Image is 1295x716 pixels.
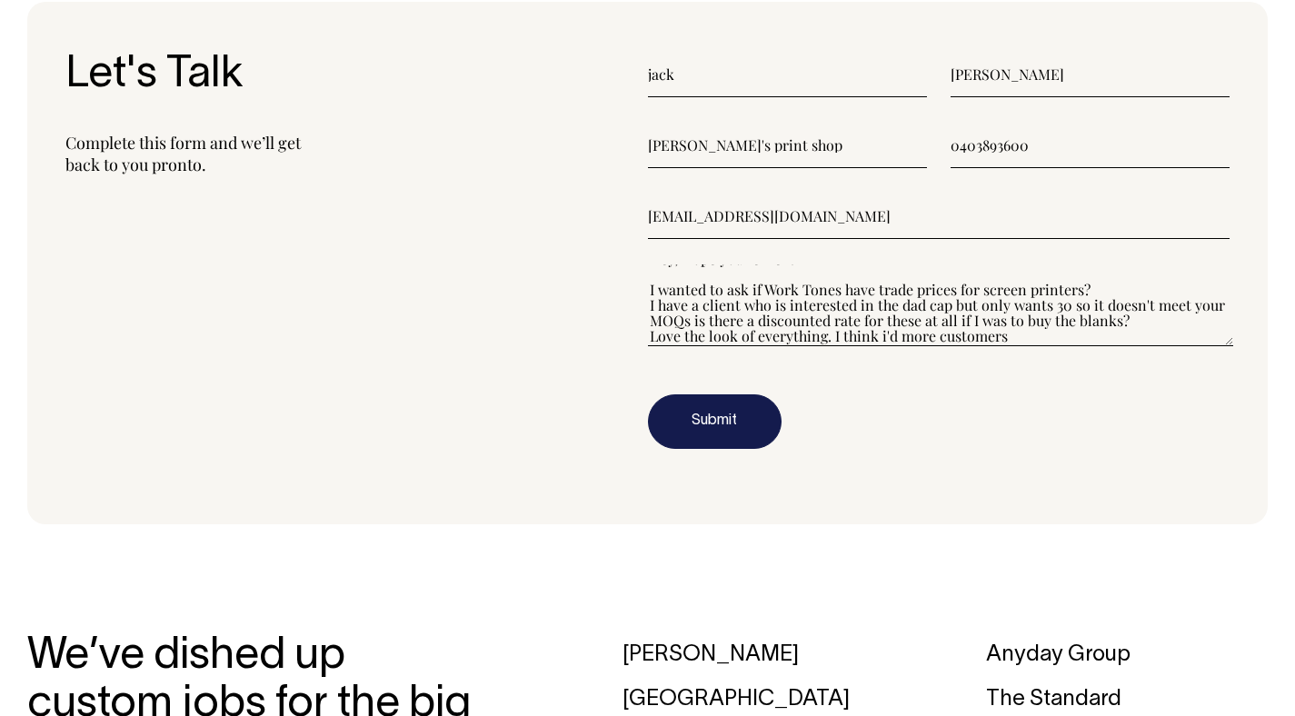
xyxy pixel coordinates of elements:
[648,194,1230,239] input: Email (required)
[648,123,927,168] input: Business name
[951,123,1230,168] input: Phone (required)
[65,132,648,175] p: Complete this form and we’ll get back to you pronto.
[648,394,782,449] button: Submit
[648,52,927,97] input: First name (required)
[623,633,904,678] div: [PERSON_NAME]
[986,633,1268,678] div: Anyday Group
[65,52,648,100] h3: Let's Talk
[951,52,1230,97] input: Last name (required)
